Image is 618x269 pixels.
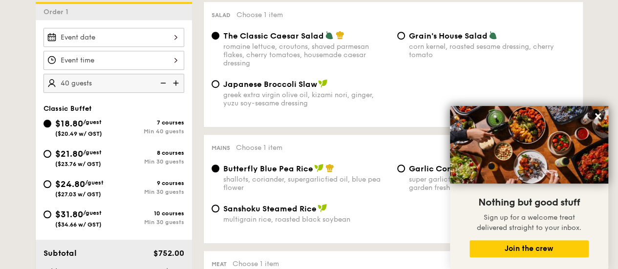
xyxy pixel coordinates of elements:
div: 9 courses [114,180,184,186]
span: Japanese Broccoli Slaw [223,80,317,89]
span: Choose 1 item [236,144,282,152]
div: greek extra virgin olive oil, kizami nori, ginger, yuzu soy-sesame dressing [223,91,389,107]
span: Garlic Confit Aglio Olio [409,164,501,173]
img: icon-vegan.f8ff3823.svg [318,204,327,212]
input: The Classic Caesar Saladromaine lettuce, croutons, shaved parmesan flakes, cherry tomatoes, house... [212,32,219,40]
input: Butterfly Blue Pea Riceshallots, coriander, supergarlicfied oil, blue pea flower [212,165,219,172]
img: icon-chef-hat.a58ddaea.svg [325,164,334,172]
img: icon-vegan.f8ff3823.svg [314,164,324,172]
span: Choose 1 item [233,260,279,268]
input: $24.80/guest($27.03 w/ GST)9 coursesMin 30 guests [43,180,51,188]
span: ($27.03 w/ GST) [55,191,101,198]
span: Sign up for a welcome treat delivered straight to your inbox. [477,213,581,232]
span: $24.80 [55,179,85,189]
div: corn kernel, roasted sesame dressing, cherry tomato [409,42,575,59]
span: /guest [83,209,102,216]
div: super garlicfied oil, slow baked cherry tomatoes, garden fresh thyme [409,175,575,192]
input: Event date [43,28,184,47]
div: 8 courses [114,149,184,156]
span: /guest [83,119,102,125]
span: Mains [212,145,230,151]
img: DSC07876-Edit02-Large.jpeg [450,106,608,184]
img: icon-add.58712e84.svg [170,74,184,92]
span: Grain's House Salad [409,31,488,41]
div: 7 courses [114,119,184,126]
span: Choose 1 item [236,11,283,19]
div: romaine lettuce, croutons, shaved parmesan flakes, cherry tomatoes, housemade caesar dressing [223,42,389,67]
span: Sanshoku Steamed Rice [223,204,317,213]
input: Sanshoku Steamed Ricemultigrain rice, roasted black soybean [212,205,219,212]
span: /guest [83,149,102,156]
div: Min 30 guests [114,188,184,195]
span: ($20.49 w/ GST) [55,130,102,137]
span: The Classic Caesar Salad [223,31,324,41]
div: Min 30 guests [114,219,184,226]
span: $21.80 [55,148,83,159]
span: Order 1 [43,8,72,16]
input: Number of guests [43,74,184,93]
div: Min 30 guests [114,158,184,165]
input: Garlic Confit Aglio Oliosuper garlicfied oil, slow baked cherry tomatoes, garden fresh thyme [397,165,405,172]
div: Min 40 guests [114,128,184,135]
span: $31.80 [55,209,83,220]
span: ($23.76 w/ GST) [55,161,101,167]
input: $18.80/guest($20.49 w/ GST)7 coursesMin 40 guests [43,120,51,127]
span: Butterfly Blue Pea Rice [223,164,313,173]
span: $752.00 [153,248,184,258]
input: Event time [43,51,184,70]
span: $18.80 [55,118,83,129]
span: Salad [212,12,231,19]
input: $21.80/guest($23.76 w/ GST)8 coursesMin 30 guests [43,150,51,158]
img: icon-vegetarian.fe4039eb.svg [489,31,497,40]
input: Grain's House Saladcorn kernel, roasted sesame dressing, cherry tomato [397,32,405,40]
div: 10 courses [114,210,184,217]
span: /guest [85,179,104,186]
div: multigrain rice, roasted black soybean [223,215,389,224]
span: Nothing but good stuff [478,197,580,208]
img: icon-reduce.1d2dbef1.svg [155,74,170,92]
img: icon-vegetarian.fe4039eb.svg [325,31,334,40]
span: ($34.66 w/ GST) [55,221,102,228]
button: Close [590,108,606,124]
span: Classic Buffet [43,104,92,113]
div: shallots, coriander, supergarlicfied oil, blue pea flower [223,175,389,192]
span: Subtotal [43,248,77,258]
span: Meat [212,261,227,268]
img: icon-chef-hat.a58ddaea.svg [336,31,344,40]
input: $31.80/guest($34.66 w/ GST)10 coursesMin 30 guests [43,210,51,218]
img: icon-vegan.f8ff3823.svg [318,79,328,88]
input: Japanese Broccoli Slawgreek extra virgin olive oil, kizami nori, ginger, yuzu soy-sesame dressing [212,80,219,88]
button: Join the crew [469,240,589,257]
